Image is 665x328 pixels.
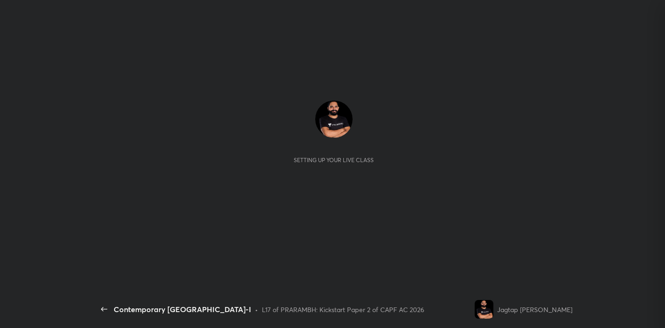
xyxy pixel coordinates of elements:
[262,305,424,314] div: L17 of PRARAMBH: Kickstart Paper 2 of CAPF AC 2026
[114,304,251,315] div: Contemporary [GEOGRAPHIC_DATA]-I
[255,305,258,314] div: •
[294,157,374,164] div: Setting up your live class
[475,300,493,319] img: 666fa0eaabd6440c939b188099b6a4ed.jpg
[315,100,353,138] img: 666fa0eaabd6440c939b188099b6a4ed.jpg
[497,305,572,314] div: Jagtap [PERSON_NAME]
